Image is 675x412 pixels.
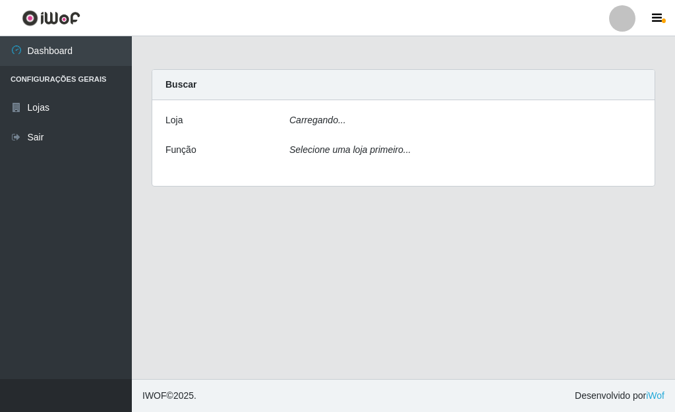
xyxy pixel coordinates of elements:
span: Desenvolvido por [575,389,664,403]
strong: Buscar [165,79,196,90]
span: IWOF [142,390,167,401]
span: © 2025 . [142,389,196,403]
label: Loja [165,113,183,127]
a: iWof [646,390,664,401]
label: Função [165,143,196,157]
i: Carregando... [289,115,346,125]
i: Selecione uma loja primeiro... [289,144,411,155]
img: CoreUI Logo [22,10,80,26]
